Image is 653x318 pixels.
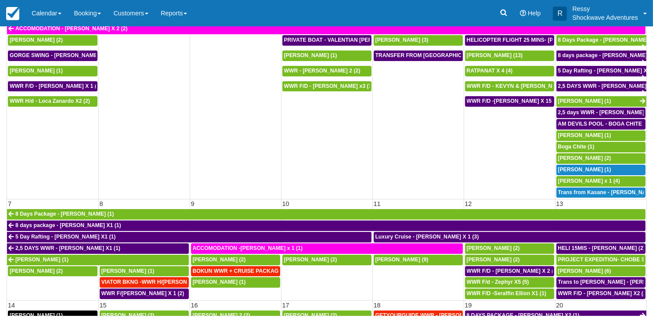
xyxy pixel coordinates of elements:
[282,66,372,76] a: WWR - [PERSON_NAME] 2 (2)
[284,83,374,89] span: WWR F/D - [PERSON_NAME] x3 (3)
[190,302,199,309] span: 16
[556,302,564,309] span: 20
[556,243,646,254] a: HELI 15MIS - [PERSON_NAME] (2)
[375,257,429,263] span: [PERSON_NAME] (9)
[100,266,189,277] a: [PERSON_NAME] (1)
[556,255,646,265] a: PROJECT EXPEDITION- CHOBE SAFARI - [GEOGRAPHIC_DATA][PERSON_NAME] 2 (2)
[193,257,246,263] span: [PERSON_NAME] (2)
[7,220,646,231] a: 8 days package - [PERSON_NAME] X1 (1)
[8,35,97,46] a: [PERSON_NAME] (2)
[556,289,646,299] a: WWR F/D - [PERSON_NAME] X2 (2)
[374,35,463,46] a: [PERSON_NAME] (3)
[284,52,337,58] span: [PERSON_NAME] (1)
[282,255,372,265] a: [PERSON_NAME] (2)
[528,10,541,17] span: Help
[101,290,184,296] span: WWR F/[PERSON_NAME] X 1 (2)
[553,7,567,21] div: R
[556,130,646,141] a: [PERSON_NAME] (1)
[556,108,646,118] a: 2,5 days WWR - [PERSON_NAME] X2 (2)
[15,25,127,32] span: ACCOMODATION - [PERSON_NAME] X 2 (2)
[556,266,646,277] a: [PERSON_NAME] (6)
[7,209,646,220] a: 8 Days Package - [PERSON_NAME] (1)
[373,302,382,309] span: 18
[556,165,646,175] a: [PERSON_NAME] (1)
[10,268,63,274] span: [PERSON_NAME] (2)
[282,81,372,92] a: WWR F/D - [PERSON_NAME] x3 (3)
[465,289,554,299] a: WWR F/D -Seraffin Ellion X1 (1)
[282,35,372,46] a: PRIVATE BOAT - VALENTIAN [PERSON_NAME] X 4 (4)
[520,10,526,16] i: Help
[556,142,646,152] a: Boga Chite (1)
[464,302,473,309] span: 19
[8,96,97,107] a: WWR H/d - Loca Zanardo X2 (2)
[465,51,554,61] a: [PERSON_NAME] (13)
[467,98,563,104] span: WWR F/D -[PERSON_NAME] X 15 (15)
[10,98,90,104] span: WWR H/d - Loca Zanardo X2 (2)
[556,81,647,92] a: 2,5 DAYS WWR - [PERSON_NAME] X1 (1)
[464,200,473,207] span: 12
[374,232,646,242] a: Luxury Cruise - [PERSON_NAME] X 1 (3)
[465,255,554,265] a: [PERSON_NAME] (2)
[7,302,16,309] span: 14
[467,245,520,251] span: [PERSON_NAME] (2)
[465,266,554,277] a: WWR F/D - [PERSON_NAME] X 2 (2)
[10,83,101,89] span: WWR F/D - [PERSON_NAME] X 1 (1)
[191,277,280,288] a: [PERSON_NAME] (1)
[8,266,97,277] a: [PERSON_NAME] (2)
[556,153,646,164] a: [PERSON_NAME] (2)
[465,66,554,76] a: RATPANAT X 4 (4)
[556,119,646,130] a: AM DEVILS POOL - BOGA CHITE X 1 (1)
[101,279,225,285] span: VIATOR BKNG -WWR H/[PERSON_NAME] X 2 (2)
[10,37,63,43] span: [PERSON_NAME] (2)
[284,68,361,74] span: WWR - [PERSON_NAME] 2 (2)
[467,37,609,43] span: HELICOPTER FLIGHT 25 MINS- [PERSON_NAME] X1 (1)
[282,51,372,61] a: [PERSON_NAME] (1)
[374,255,463,265] a: [PERSON_NAME] (9)
[556,188,646,198] a: Trans from Kasane - [PERSON_NAME] X4 (4)
[15,245,120,251] span: 2,5 DAYS WWR - [PERSON_NAME] X1 (1)
[375,52,586,58] span: TRANSFER FROM [GEOGRAPHIC_DATA] TO VIC FALLS - [PERSON_NAME] X 1 (1)
[7,232,372,242] a: 5 Day Rafting - [PERSON_NAME] X1 (1)
[558,155,611,161] span: [PERSON_NAME] (2)
[558,268,611,274] span: [PERSON_NAME] (6)
[8,51,97,61] a: GORGE SWING - [PERSON_NAME] X 2 (2)
[467,268,559,274] span: WWR F/D - [PERSON_NAME] X 2 (2)
[10,68,63,74] span: [PERSON_NAME] (1)
[558,166,611,173] span: [PERSON_NAME] (1)
[556,96,647,107] a: [PERSON_NAME] (1)
[7,24,646,34] a: ACCOMODATION - [PERSON_NAME] X 2 (2)
[556,200,564,207] span: 13
[7,243,189,254] a: 2,5 DAYS WWR - [PERSON_NAME] X1 (1)
[465,96,554,107] a: WWR F/D -[PERSON_NAME] X 15 (15)
[15,211,114,217] span: 8 Days Package - [PERSON_NAME] (1)
[10,52,117,58] span: GORGE SWING - [PERSON_NAME] X 2 (2)
[375,234,479,240] span: Luxury Cruise - [PERSON_NAME] X 1 (3)
[467,83,579,89] span: WWR F/D - KEVYN & [PERSON_NAME] 2 (2)
[191,255,280,265] a: [PERSON_NAME] (2)
[572,13,638,22] p: Shockwave Adventures
[374,51,463,61] a: TRANSFER FROM [GEOGRAPHIC_DATA] TO VIC FALLS - [PERSON_NAME] X 1 (1)
[193,268,367,274] span: BOKUN WWR + CRUISE PACKAGE - [PERSON_NAME] South X 2 (2)
[15,234,115,240] span: 5 Day Rafting - [PERSON_NAME] X1 (1)
[284,257,337,263] span: [PERSON_NAME] (2)
[556,176,646,187] a: [PERSON_NAME] x 1 (4)
[467,279,529,285] span: WWR F/d - Zephyr X5 (5)
[191,243,463,254] a: ACCOMODATION -[PERSON_NAME] x 1 (1)
[465,81,554,92] a: WWR F/D - KEVYN & [PERSON_NAME] 2 (2)
[558,144,595,150] span: Boga Chite (1)
[281,200,290,207] span: 10
[8,66,97,76] a: [PERSON_NAME] (1)
[15,222,121,228] span: 8 days package - [PERSON_NAME] X1 (1)
[15,257,69,263] span: [PERSON_NAME] (1)
[465,35,554,46] a: HELICOPTER FLIGHT 25 MINS- [PERSON_NAME] X1 (1)
[373,200,382,207] span: 11
[572,4,638,13] p: Ressy
[281,302,290,309] span: 17
[558,178,620,184] span: [PERSON_NAME] x 1 (4)
[6,7,19,20] img: checkfront-main-nav-mini-logo.png
[101,268,155,274] span: [PERSON_NAME] (1)
[467,52,523,58] span: [PERSON_NAME] (13)
[558,290,648,296] span: WWR F/D - [PERSON_NAME] X2 (2)
[558,132,611,138] span: [PERSON_NAME] (1)
[99,200,104,207] span: 8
